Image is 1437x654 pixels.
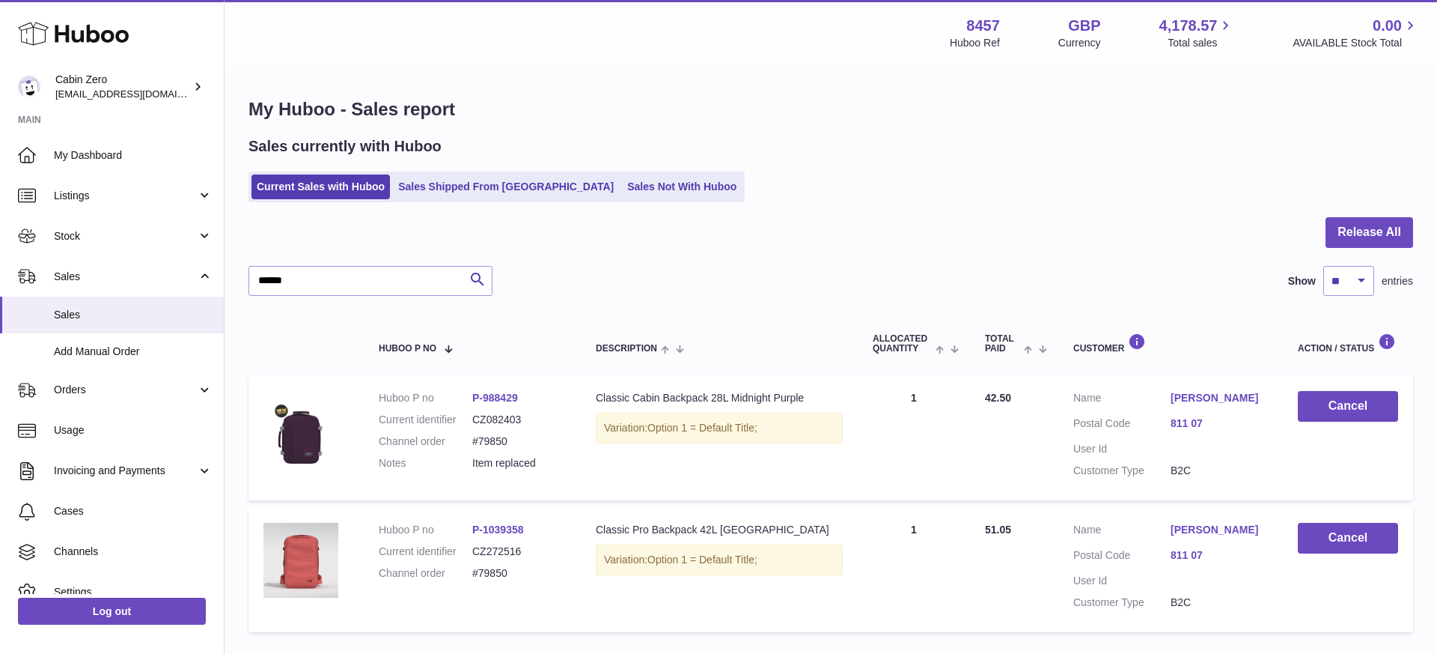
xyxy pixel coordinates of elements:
div: Variation: [596,413,843,443]
dt: Huboo P no [379,523,472,537]
a: 0.00 AVAILABLE Stock Total [1293,16,1419,50]
img: CLASSIC-PRO-42L-PEACH-VALLEY-FRONT.jpg [263,523,338,598]
td: 1 [858,376,970,500]
dd: CZ082403 [472,413,566,427]
a: [PERSON_NAME] [1171,523,1268,537]
button: Cancel [1298,391,1398,422]
label: Show [1288,274,1316,288]
strong: GBP [1068,16,1100,36]
span: entries [1382,274,1413,288]
dt: Current identifier [379,545,472,559]
a: [PERSON_NAME] [1171,391,1268,405]
span: Total sales [1168,36,1234,50]
span: Total paid [985,334,1020,354]
div: Variation: [596,545,843,575]
h1: My Huboo - Sales report [248,97,1413,121]
span: Channels [54,545,213,559]
span: Orders [54,383,197,397]
dt: User Id [1073,574,1171,588]
dd: CZ272516 [472,545,566,559]
dd: B2C [1171,596,1268,610]
span: AVAILABLE Stock Total [1293,36,1419,50]
a: Sales Not With Huboo [622,175,742,199]
span: Sales [54,308,213,322]
dt: Channel order [379,566,472,581]
a: 811 07 [1171,417,1268,431]
dt: Huboo P no [379,391,472,405]
span: Listings [54,189,197,203]
dt: Customer Type [1073,464,1171,478]
dd: #79850 [472,435,566,449]
span: ALLOCATED Quantity [873,334,932,354]
span: [EMAIL_ADDRESS][DOMAIN_NAME] [55,88,220,100]
dt: Notes [379,456,472,470]
span: Huboo P no [379,344,436,354]
div: Cabin Zero [55,73,190,101]
button: Cancel [1298,523,1398,554]
img: CLASSIC28L-Midnight-purple-FRONT_28a31b43-96be-4fb0-9438-ca3c66903b71.jpg [263,391,338,466]
dt: Postal Code [1073,548,1171,566]
div: Classic Cabin Backpack 28L Midnight Purple [596,391,843,405]
span: 42.50 [985,392,1011,404]
dd: #79850 [472,566,566,581]
a: P-988429 [472,392,518,404]
span: 51.05 [985,524,1011,536]
span: Description [596,344,657,354]
div: Currency [1058,36,1101,50]
img: huboo@cabinzero.com [18,76,40,98]
span: My Dashboard [54,148,213,163]
a: Current Sales with Huboo [251,175,390,199]
p: Item replaced [472,456,566,470]
span: Add Manual Order [54,345,213,359]
td: 1 [858,508,970,632]
span: Sales [54,270,197,284]
dt: Customer Type [1073,596,1171,610]
dt: Name [1073,523,1171,541]
a: P-1039358 [472,524,524,536]
span: Settings [54,585,213,599]
div: Classic Pro Backpack 42L [GEOGRAPHIC_DATA] [596,523,843,537]
span: 4,178.57 [1159,16,1218,36]
span: Usage [54,423,213,437]
strong: 8457 [966,16,1000,36]
dt: Current identifier [379,413,472,427]
h2: Sales currently with Huboo [248,136,442,157]
dt: Channel order [379,435,472,449]
div: Huboo Ref [950,36,1000,50]
span: Cases [54,504,213,518]
dd: B2C [1171,464,1268,478]
dt: Postal Code [1073,417,1171,435]
a: 811 07 [1171,548,1268,563]
div: Action / Status [1298,333,1398,354]
span: Option 1 = Default Title; [647,554,757,566]
span: Invoicing and Payments [54,464,197,478]
span: 0.00 [1373,16,1402,36]
a: Log out [18,598,206,625]
a: Sales Shipped From [GEOGRAPHIC_DATA] [393,175,619,199]
span: Option 1 = Default Title; [647,422,757,434]
dt: User Id [1073,442,1171,456]
button: Release All [1325,217,1413,248]
a: 4,178.57 Total sales [1159,16,1235,50]
span: Stock [54,229,197,243]
div: Customer [1073,333,1268,354]
dt: Name [1073,391,1171,409]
